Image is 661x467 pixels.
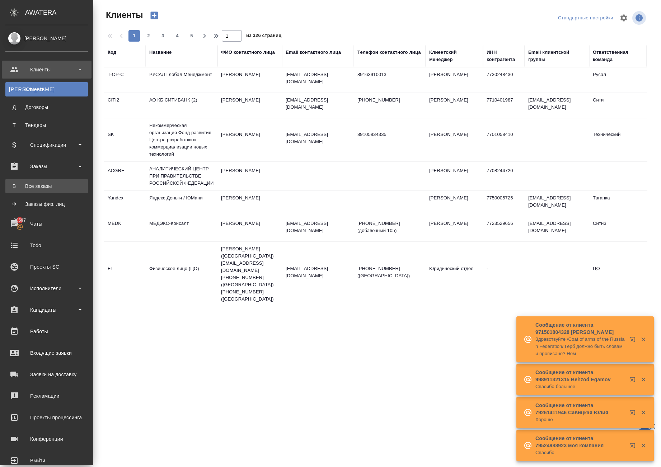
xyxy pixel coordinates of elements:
button: Закрыть [636,442,651,449]
span: 5 [186,32,197,39]
p: Здравствуйте /Coat of arms of the Russian Federation/ Герб должно быть словами прописано? Ном [535,336,625,357]
button: 4 [172,30,183,42]
a: Заявки на доставку [2,365,92,383]
a: ВВсе заказы [5,179,88,193]
td: Яндекс Деньги / ЮМани [146,191,217,216]
td: МЕДЭКС-Консалт [146,216,217,241]
div: Клиенты [9,86,84,93]
button: Закрыть [636,336,651,343]
span: Настроить таблицу [615,9,632,27]
button: Открыть в новой вкладке [625,438,643,456]
div: Ответственная команда [593,49,643,63]
div: ФИО контактного лица [221,49,275,56]
td: [PERSON_NAME] [426,127,483,152]
td: Юридический отдел [426,261,483,287]
a: ФЗаказы физ. лиц [5,197,88,211]
span: из 326 страниц [246,31,281,42]
td: АНАЛИТИЧЕСКИЙ ЦЕНТР ПРИ ПРАВИТЕЛЬСТВЕ РОССИЙСКОЙ ФЕДЕРАЦИИ [146,162,217,190]
td: 7701058410 [483,127,525,152]
span: 3 [157,32,169,39]
td: [EMAIL_ADDRESS][DOMAIN_NAME] [525,216,589,241]
td: SK [104,127,146,152]
div: Кандидаты [5,305,88,315]
td: [PERSON_NAME] [217,164,282,189]
p: [EMAIL_ADDRESS][DOMAIN_NAME] [286,220,350,234]
button: Открыть в новой вкладке [625,372,643,390]
button: 5 [186,30,197,42]
div: Название [149,49,172,56]
div: Заявки на доставку [5,369,88,380]
td: [EMAIL_ADDRESS][DOMAIN_NAME] [525,93,589,118]
td: [PERSON_NAME] [217,67,282,93]
a: 20597Чаты [2,215,92,233]
span: Клиенты [104,9,143,21]
div: Проекты процессинга [5,412,88,423]
span: 20597 [9,217,30,224]
td: 7708244720 [483,164,525,189]
div: Todo [5,240,88,251]
td: CITI2 [104,93,146,118]
a: Todo [2,236,92,254]
div: Чаты [5,218,88,229]
td: [PERSON_NAME] [426,191,483,216]
span: 4 [172,32,183,39]
div: [PERSON_NAME] [5,34,88,42]
div: Договоры [9,104,84,111]
td: Сити [589,93,647,118]
td: 7723529656 [483,216,525,241]
td: [PERSON_NAME] [217,127,282,152]
button: Создать [146,9,163,22]
div: split button [556,13,615,24]
td: ACGRF [104,164,146,189]
p: [PHONE_NUMBER] [357,96,422,104]
p: [EMAIL_ADDRESS][DOMAIN_NAME] [286,71,350,85]
td: Сити3 [589,216,647,241]
button: Закрыть [636,376,651,383]
p: Сообщение от клиента 79261411946 Савицкая Юлия [535,402,625,416]
span: 2 [143,32,154,39]
td: Технический [589,127,647,152]
button: 2 [143,30,154,42]
div: Email клиентской группы [528,49,586,63]
td: Некоммерческая организация Фонд развития Центра разработки и коммерциализации новых технологий [146,118,217,161]
div: Заказы физ. лиц [9,201,84,208]
div: Исполнители [5,283,88,294]
td: [EMAIL_ADDRESS][DOMAIN_NAME] [525,191,589,216]
a: Работы [2,322,92,340]
div: Код [108,49,116,56]
div: Спецификации [5,140,88,150]
td: Физическое лицо (ЦО) [146,261,217,287]
div: ИНН контрагента [487,49,521,63]
td: - [483,261,525,287]
td: [PERSON_NAME] ([GEOGRAPHIC_DATA]) [EMAIL_ADDRESS][DOMAIN_NAME] [PHONE_NUMBER] ([GEOGRAPHIC_DATA])... [217,242,282,306]
td: [PERSON_NAME] [426,164,483,189]
a: [PERSON_NAME]Клиенты [5,82,88,96]
td: [PERSON_NAME] [217,93,282,118]
div: Заказы [5,161,88,172]
td: [PERSON_NAME] [426,216,483,241]
p: Сообщение от клиента 79524988923 моя компания [535,435,625,449]
td: ЦО [589,261,647,287]
td: 7750005725 [483,191,525,216]
div: Все заказы [9,183,84,190]
td: АО КБ СИТИБАНК (2) [146,93,217,118]
div: Рекламации [5,391,88,401]
button: Открыть в новой вкладке [625,405,643,423]
div: Клиентский менеджер [429,49,479,63]
p: Сообщение от клиента 971501804328 [PERSON_NAME] [535,321,625,336]
div: Тендеры [9,122,84,129]
p: Хорошо [535,416,625,423]
p: [EMAIL_ADDRESS][DOMAIN_NAME] [286,265,350,279]
td: Таганка [589,191,647,216]
div: Телефон контактного лица [357,49,421,56]
span: Посмотреть информацию [632,11,647,25]
a: Входящие заявки [2,344,92,362]
td: MEDK [104,216,146,241]
td: 7730248430 [483,67,525,93]
p: Сообщение от клиента 998911321315 Behzod Egamov [535,369,625,383]
a: Проекты процессинга [2,409,92,426]
a: Проекты SC [2,258,92,276]
div: Работы [5,326,88,337]
div: Конференции [5,434,88,444]
p: [EMAIL_ADDRESS][DOMAIN_NAME] [286,131,350,145]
